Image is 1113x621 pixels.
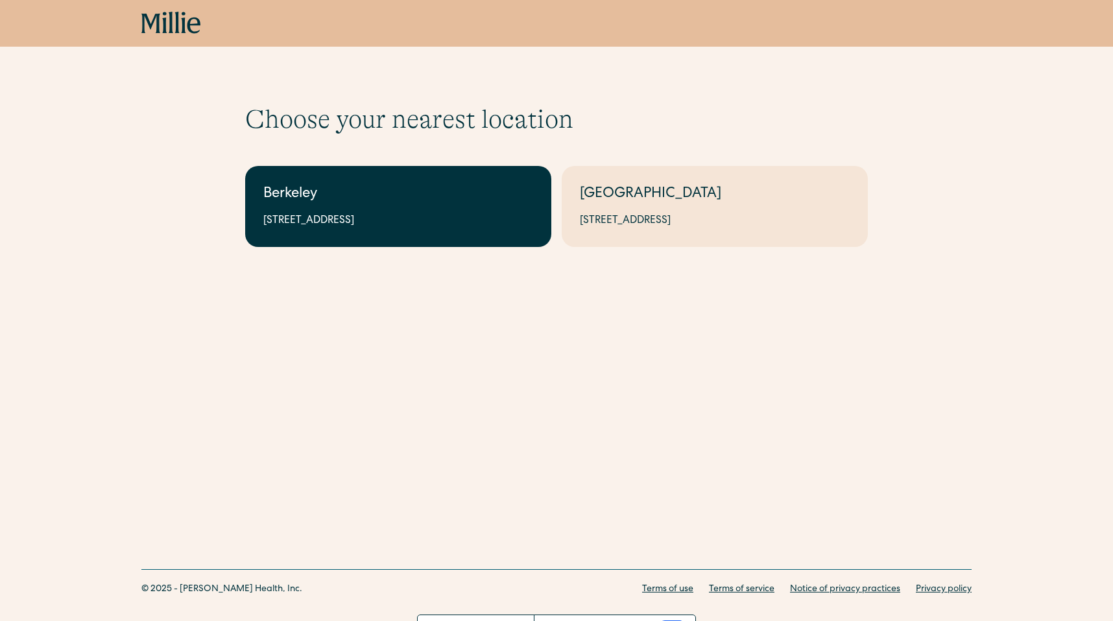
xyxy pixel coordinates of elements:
[580,213,850,229] div: [STREET_ADDRESS]
[141,583,302,596] div: © 2025 - [PERSON_NAME] Health, Inc.
[245,166,551,247] a: Berkeley[STREET_ADDRESS]
[580,184,850,205] div: [GEOGRAPHIC_DATA]
[642,583,693,596] a: Terms of use
[263,213,533,229] div: [STREET_ADDRESS]
[245,104,868,135] h1: Choose your nearest location
[263,184,533,205] div: Berkeley
[562,166,868,247] a: [GEOGRAPHIC_DATA][STREET_ADDRESS]
[916,583,972,596] a: Privacy policy
[709,583,774,596] a: Terms of service
[141,12,201,35] a: home
[790,583,900,596] a: Notice of privacy practices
